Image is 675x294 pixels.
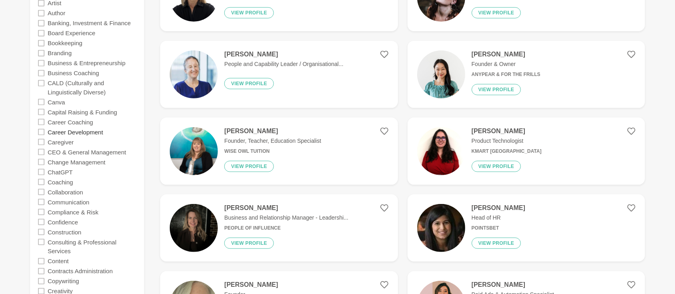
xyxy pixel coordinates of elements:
label: Caregiver [48,137,74,147]
label: Business & Entrepreneurship [48,58,125,68]
h4: [PERSON_NAME] [224,281,294,289]
button: View profile [224,78,274,89]
label: Communication [48,197,89,207]
h6: Kmart [GEOGRAPHIC_DATA] [472,148,542,154]
h4: [PERSON_NAME] [224,50,343,58]
p: Founder, Teacher, Education Specialist [224,137,321,145]
label: Board Experience [48,28,95,38]
h4: [PERSON_NAME] [472,50,540,58]
p: People and Capability Leader / Organisational... [224,60,343,68]
label: Compliance & Risk [48,207,98,217]
a: [PERSON_NAME]Business and Relationship Manager - Leadershi...People of InfluenceView profile [160,194,398,262]
h4: [PERSON_NAME] [472,281,554,289]
label: Career Coaching [48,117,93,127]
label: ChatGPT [48,167,73,177]
p: Founder & Owner [472,60,540,68]
a: [PERSON_NAME]Product TechnologistKmart [GEOGRAPHIC_DATA]View profile [408,118,645,185]
label: Banking, Investment & Finance [48,18,131,28]
h4: [PERSON_NAME] [472,204,525,212]
img: 4f8ac3869a007e0d1b6b374d8a6623d966617f2f-3024x4032.jpg [170,204,218,252]
a: [PERSON_NAME]Founder & OwnerAnypear & For The FrillsView profile [408,41,645,108]
label: Business Coaching [48,68,99,78]
a: [PERSON_NAME]People and Capability Leader / Organisational...View profile [160,41,398,108]
label: Consulting & Professional Services [48,237,136,256]
img: 9219f9d1eb9592de2e9dd2e84b0174afe0ba543b-148x148.jpg [417,204,465,252]
label: Branding [48,48,72,58]
label: Change Management [48,157,105,167]
label: CALD (Culturally and Linguistically Diverse) [48,78,136,97]
button: View profile [472,238,521,249]
label: Author [48,8,65,18]
h4: [PERSON_NAME] [224,127,321,135]
button: View profile [224,161,274,172]
label: Copywriting [48,276,79,286]
a: [PERSON_NAME]Head of HRPointsBetView profile [408,194,645,262]
label: Coaching [48,177,73,187]
label: Contracts Administration [48,266,113,276]
label: Canva [48,97,65,107]
label: Collaboration [48,187,83,197]
img: 6c7e47c16492af589fd1d5b58525654ea3920635-256x256.jpg [170,50,218,98]
h4: [PERSON_NAME] [224,204,348,212]
p: Product Technologist [472,137,542,145]
img: cd6701a6e23a289710e5cd97f2d30aa7cefffd58-2965x2965.jpg [417,50,465,98]
h6: People of Influence [224,225,348,231]
label: Confidence [48,217,78,227]
h6: PointsBet [472,225,525,231]
button: View profile [224,238,274,249]
button: View profile [472,84,521,95]
label: Capital Raising & Funding [48,107,117,117]
label: Bookkeeping [48,38,82,48]
a: [PERSON_NAME]Founder, Teacher, Education SpecialistWise Owl TuitionView profile [160,118,398,185]
button: View profile [472,161,521,172]
h6: Wise Owl Tuition [224,148,321,154]
button: View profile [224,7,274,18]
h4: [PERSON_NAME] [472,127,542,135]
label: CEO & General Management [48,147,126,157]
img: d84f4935839b754279dca6d42f1898252b6c2d5b-1079x1072.jpg [417,127,465,175]
img: a530bc8d2a2e0627e4f81662508317a5eb6ed64f-4000x6000.jpg [170,127,218,175]
p: Business and Relationship Manager - Leadershi... [224,214,348,222]
p: Head of HR [472,214,525,222]
label: Construction [48,227,81,237]
label: Content [48,256,69,266]
button: View profile [472,7,521,18]
h6: Anypear & For The Frills [472,72,540,78]
label: Career Development [48,127,103,137]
